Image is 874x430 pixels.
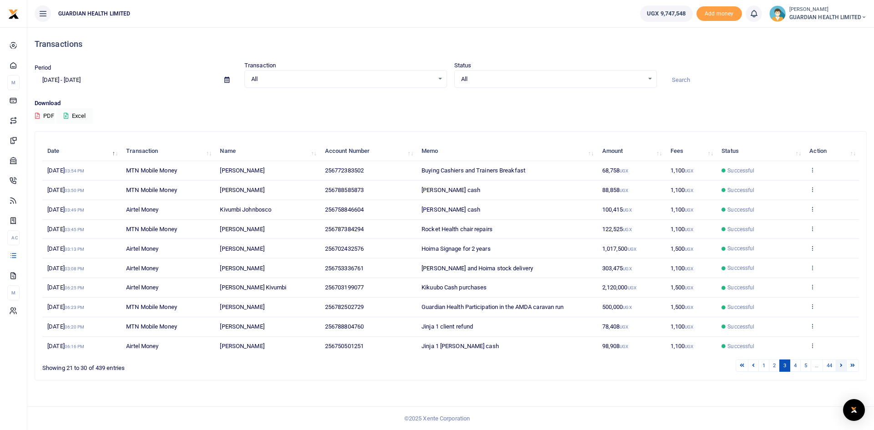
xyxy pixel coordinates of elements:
[422,206,480,213] span: [PERSON_NAME] cash
[671,265,694,272] span: 1,100
[417,142,597,161] th: Memo: activate to sort column ascending
[671,167,694,174] span: 1,100
[597,142,665,161] th: Amount: activate to sort column ascending
[7,75,20,90] li: M
[602,187,629,193] span: 88,858
[325,245,364,252] span: 256702432576
[220,167,264,174] span: [PERSON_NAME]
[685,285,693,290] small: UGX
[8,9,19,20] img: logo-small
[758,359,769,372] a: 1
[696,6,742,21] li: Toup your wallet
[671,226,694,233] span: 1,100
[696,10,742,16] a: Add money
[8,10,19,17] a: logo-small logo-large logo-large
[664,72,867,88] input: Search
[422,343,499,349] span: Jinja 1 [PERSON_NAME] cash
[628,247,636,252] small: UGX
[636,5,696,22] li: Wallet ballance
[65,266,85,271] small: 03:08 PM
[800,359,811,372] a: 5
[602,284,636,291] span: 2,120,000
[325,265,364,272] span: 256753336761
[628,285,636,290] small: UGX
[126,206,158,213] span: Airtel Money
[623,227,631,232] small: UGX
[685,324,693,329] small: UGX
[47,343,84,349] span: [DATE]
[620,168,628,173] small: UGX
[671,304,694,310] span: 1,500
[65,227,85,232] small: 03:45 PM
[65,207,85,212] small: 03:49 PM
[602,265,632,272] span: 303,475
[727,342,754,350] span: Successful
[55,10,134,18] span: GUARDIAN HEALTH LIMITED
[126,265,158,272] span: Airtel Money
[623,266,631,271] small: UGX
[671,245,694,252] span: 1,500
[727,206,754,214] span: Successful
[325,284,364,291] span: 256703199077
[602,343,629,349] span: 98,908
[47,323,84,330] span: [DATE]
[685,344,693,349] small: UGX
[220,206,271,213] span: Kivumbi Johnbosco
[7,230,20,245] li: Ac
[769,359,780,372] a: 2
[685,188,693,193] small: UGX
[779,359,790,372] a: 3
[422,167,525,174] span: Buying Cashiers and Trainers Breakfast
[789,13,867,21] span: GUARDIAN HEALTH LIMITED
[7,285,20,300] li: M
[671,187,694,193] span: 1,100
[325,187,364,193] span: 256788585873
[454,61,472,70] label: Status
[220,265,264,272] span: [PERSON_NAME]
[65,285,85,290] small: 06:25 PM
[325,226,364,233] span: 256787384294
[685,168,693,173] small: UGX
[685,247,693,252] small: UGX
[769,5,867,22] a: profile-user [PERSON_NAME] GUARDIAN HEALTH LIMITED
[47,284,84,291] span: [DATE]
[727,186,754,194] span: Successful
[47,206,84,213] span: [DATE]
[325,304,364,310] span: 256782502729
[671,206,694,213] span: 1,100
[42,142,121,161] th: Date: activate to sort column descending
[789,6,867,14] small: [PERSON_NAME]
[56,108,93,124] button: Excel
[727,264,754,272] span: Successful
[126,323,177,330] span: MTN Mobile Money
[696,6,742,21] span: Add money
[843,399,865,421] div: Open Intercom Messenger
[220,343,264,349] span: [PERSON_NAME]
[65,247,85,252] small: 03:13 PM
[422,245,491,252] span: Hoima Signage for 2 years
[640,5,692,22] a: UGX 9,747,548
[623,305,631,310] small: UGX
[422,226,493,233] span: Rocket Health chair repairs
[220,245,264,252] span: [PERSON_NAME]
[215,142,320,161] th: Name: activate to sort column ascending
[727,283,754,292] span: Successful
[325,206,364,213] span: 256758846604
[685,227,693,232] small: UGX
[47,245,84,252] span: [DATE]
[727,167,754,175] span: Successful
[804,142,859,161] th: Action: activate to sort column ascending
[65,305,85,310] small: 06:23 PM
[42,359,379,373] div: Showing 21 to 30 of 439 entries
[220,226,264,233] span: [PERSON_NAME]
[325,323,364,330] span: 256788804760
[220,323,264,330] span: [PERSON_NAME]
[65,344,85,349] small: 06:16 PM
[665,142,716,161] th: Fees: activate to sort column ascending
[602,167,629,174] span: 68,758
[422,304,564,310] span: Guardian Health Participation in the AMDA caravan run
[671,323,694,330] span: 1,100
[47,265,84,272] span: [DATE]
[623,207,631,212] small: UGX
[126,187,177,193] span: MTN Mobile Money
